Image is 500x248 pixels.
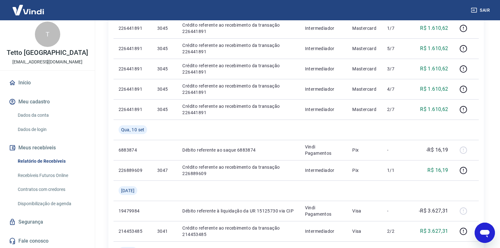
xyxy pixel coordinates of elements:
[119,228,147,234] p: 214453485
[427,166,448,174] p: R$ 16,19
[15,183,87,196] a: Contratos com credores
[387,208,406,214] p: -
[182,164,295,177] p: Crédito referente ao recebimento da transação 226889609
[305,205,342,217] p: Vindi Pagamentos
[8,76,87,90] a: Início
[15,123,87,136] a: Dados de login
[352,208,377,214] p: Visa
[387,228,406,234] p: 2/2
[157,167,172,173] p: 3047
[387,86,406,92] p: 4/7
[305,106,342,113] p: Intermediador
[475,223,495,243] iframe: Botão para abrir a janela de mensagens
[387,66,406,72] p: 3/7
[387,167,406,173] p: 1/1
[352,25,377,31] p: Mastercard
[352,86,377,92] p: Mastercard
[119,66,147,72] p: 226441891
[387,45,406,52] p: 5/7
[352,167,377,173] p: Pix
[15,169,87,182] a: Recebíveis Futuros Online
[420,106,448,113] p: R$ 1.610,62
[15,155,87,168] a: Relatório de Recebíveis
[182,208,295,214] p: Débito referente à liquidação da UR 15125730 via CIP
[419,207,448,215] p: -R$ 3.627,31
[305,86,342,92] p: Intermediador
[182,22,295,35] p: Crédito referente ao recebimento da transação 226441891
[157,106,172,113] p: 3045
[420,65,448,73] p: R$ 1.610,62
[182,62,295,75] p: Crédito referente ao recebimento da transação 226441891
[119,45,147,52] p: 226441891
[387,106,406,113] p: 2/7
[119,25,147,31] p: 226441891
[420,45,448,52] p: R$ 1.610,62
[121,127,145,133] span: Qua, 10 set
[352,66,377,72] p: Mastercard
[352,228,377,234] p: Visa
[157,228,172,234] p: 3041
[8,0,49,20] img: Vindi
[387,25,406,31] p: 1/7
[119,167,147,173] p: 226889609
[157,25,172,31] p: 3045
[387,147,406,153] p: -
[182,225,295,238] p: Crédito referente ao recebimento da transação 214453485
[119,208,147,214] p: 19479984
[8,95,87,109] button: Meu cadastro
[420,227,448,235] p: R$ 3.627,31
[352,147,377,153] p: Pix
[182,147,295,153] p: Débito referente ao saque 6883874
[182,83,295,95] p: Crédito referente ao recebimento da transação 226441891
[305,25,342,31] p: Intermediador
[305,167,342,173] p: Intermediador
[157,86,172,92] p: 3045
[352,106,377,113] p: Mastercard
[182,103,295,116] p: Crédito referente ao recebimento da transação 226441891
[426,146,448,154] p: -R$ 16,19
[119,86,147,92] p: 226441891
[15,197,87,210] a: Disponibilização de agenda
[352,45,377,52] p: Mastercard
[305,144,342,156] p: Vindi Pagamentos
[420,24,448,32] p: R$ 1.610,62
[182,42,295,55] p: Crédito referente ao recebimento da transação 226441891
[8,141,87,155] button: Meus recebíveis
[470,4,492,16] button: Sair
[157,66,172,72] p: 3045
[7,49,88,56] p: Tetto [GEOGRAPHIC_DATA]
[420,85,448,93] p: R$ 1.610,62
[157,45,172,52] p: 3045
[12,59,82,65] p: [EMAIL_ADDRESS][DOMAIN_NAME]
[8,234,87,248] a: Fale conosco
[121,187,135,194] span: [DATE]
[119,106,147,113] p: 226441891
[8,215,87,229] a: Segurança
[305,228,342,234] p: Intermediador
[119,147,147,153] p: 6883874
[35,22,60,47] div: T
[305,66,342,72] p: Intermediador
[15,109,87,122] a: Dados da conta
[305,45,342,52] p: Intermediador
